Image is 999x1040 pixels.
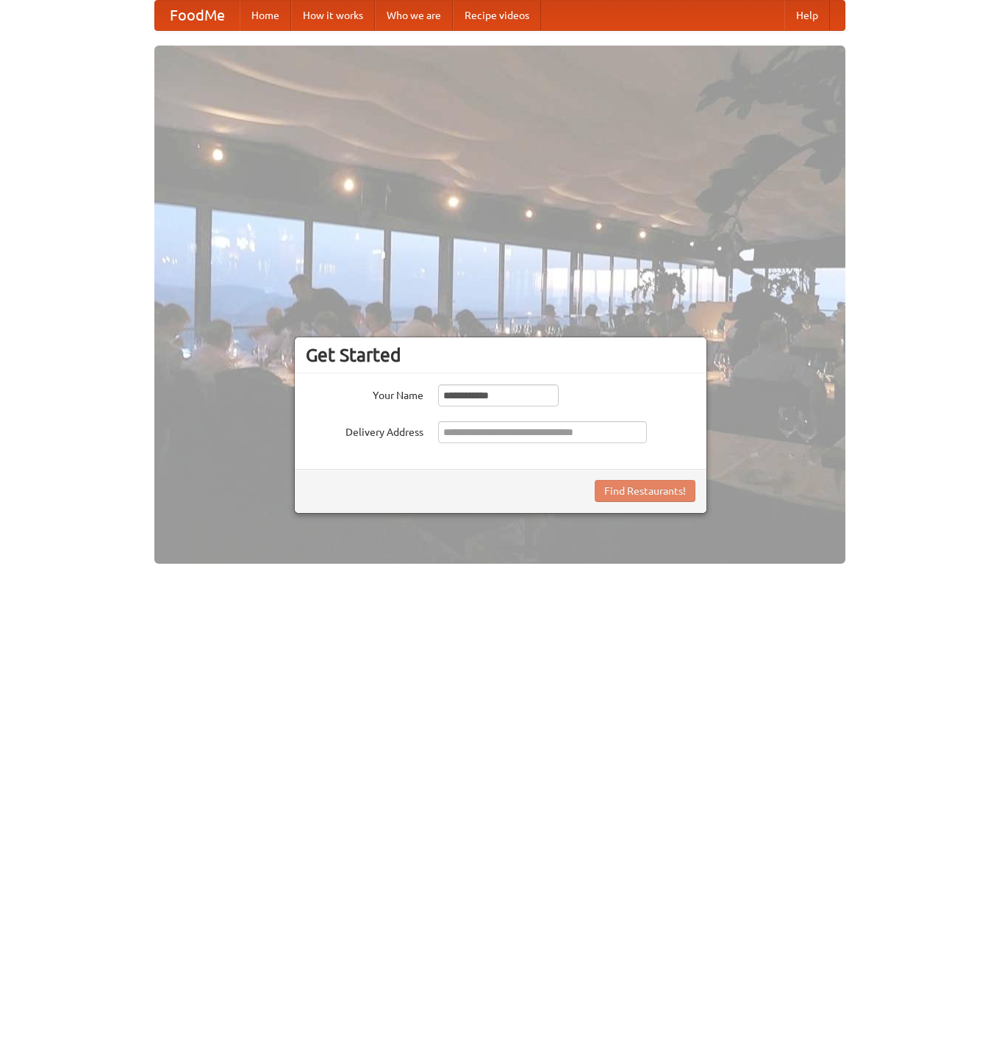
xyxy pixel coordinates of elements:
[595,480,695,502] button: Find Restaurants!
[375,1,453,30] a: Who we are
[306,384,423,403] label: Your Name
[155,1,240,30] a: FoodMe
[306,344,695,366] h3: Get Started
[784,1,830,30] a: Help
[306,421,423,440] label: Delivery Address
[240,1,291,30] a: Home
[453,1,541,30] a: Recipe videos
[291,1,375,30] a: How it works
